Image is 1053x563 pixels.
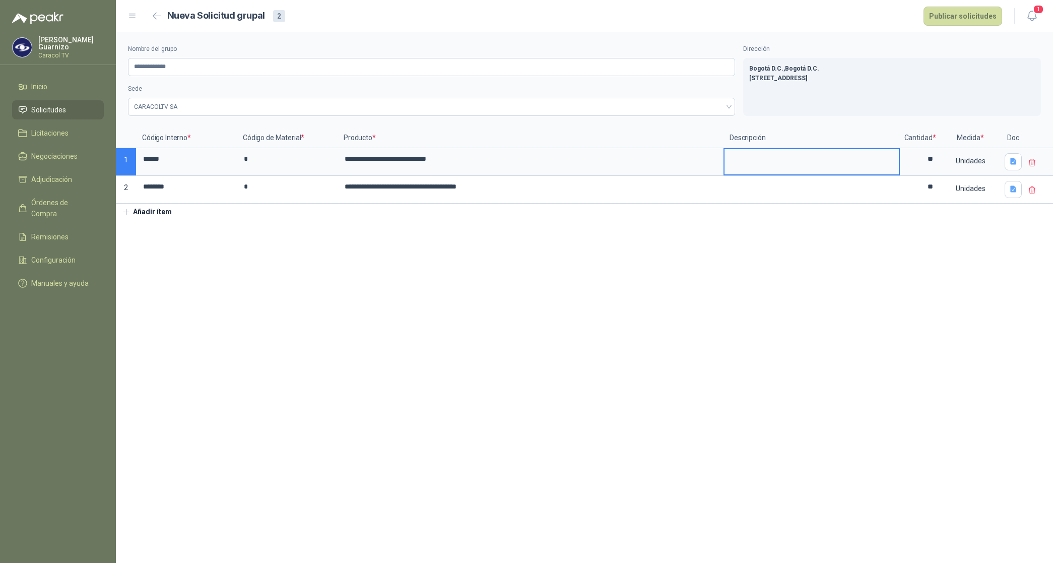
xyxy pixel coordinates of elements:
span: Remisiones [31,231,69,242]
p: Descripción [723,128,900,148]
div: 2 [273,10,285,22]
span: Configuración [31,255,76,266]
label: Nombre del grupo [128,44,735,54]
a: Remisiones [12,227,104,246]
label: Dirección [743,44,1041,54]
p: Bogotá D.C. , Bogotá D.C. [749,64,1035,74]
div: Unidades [941,177,1000,200]
span: Solicitudes [31,104,66,115]
span: 1 [1033,5,1044,14]
a: Órdenes de Compra [12,193,104,223]
p: Cantidad [900,128,940,148]
a: Configuración [12,251,104,270]
p: 2 [116,176,136,204]
p: Medida [940,128,1001,148]
p: Producto [338,128,723,148]
a: Adjudicación [12,170,104,189]
img: Company Logo [13,38,32,57]
span: Manuales y ayuda [31,278,89,289]
p: Caracol TV [38,52,104,58]
p: Doc [1001,128,1026,148]
a: Solicitudes [12,100,104,119]
p: [STREET_ADDRESS] [749,74,1035,83]
p: [PERSON_NAME] Guarnizo [38,36,104,50]
a: Inicio [12,77,104,96]
p: Código Interno [136,128,237,148]
button: Añadir ítem [116,204,178,221]
span: Negociaciones [31,151,78,162]
p: 1 [116,148,136,176]
span: CARACOLTV SA [134,99,729,114]
span: Licitaciones [31,128,69,139]
div: Unidades [941,149,1000,172]
a: Negociaciones [12,147,104,166]
span: Inicio [31,81,47,92]
img: Logo peakr [12,12,63,24]
span: Adjudicación [31,174,72,185]
button: 1 [1023,7,1041,25]
label: Sede [128,84,735,94]
h2: Nueva Solicitud grupal [167,9,265,23]
a: Licitaciones [12,123,104,143]
a: Manuales y ayuda [12,274,104,293]
span: Órdenes de Compra [31,197,94,219]
p: Código de Material [237,128,338,148]
button: Publicar solicitudes [924,7,1002,26]
span: eye [947,242,953,249]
